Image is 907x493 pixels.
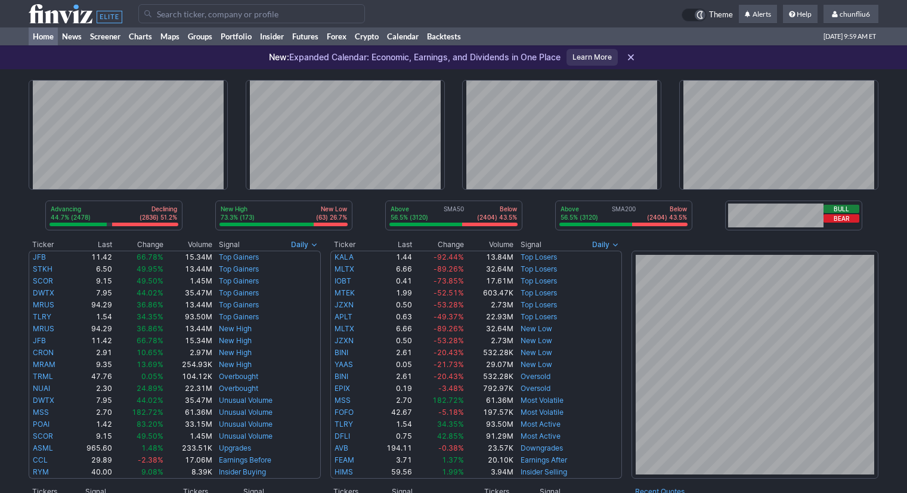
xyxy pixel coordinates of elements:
[164,442,213,454] td: 233.51K
[33,432,53,440] a: SCOR
[29,239,71,251] th: Ticker
[465,442,514,454] td: 23.57K
[33,264,52,273] a: STKH
[164,418,213,430] td: 33.15M
[219,455,271,464] a: Earnings Before
[291,239,308,251] span: Daily
[370,239,413,251] th: Last
[370,418,413,430] td: 1.54
[141,467,163,476] span: 9.08%
[434,264,464,273] span: -89.26%
[164,299,213,311] td: 13.44M
[824,5,878,24] a: chunfliu6
[71,418,113,430] td: 1.42
[335,455,354,464] a: FEAM
[316,205,347,213] p: New Low
[521,384,550,393] a: Oversold
[33,443,53,452] a: ASML
[477,213,517,221] p: (2404) 43.5%
[682,8,733,21] a: Theme
[465,383,514,395] td: 792.97K
[434,336,464,345] span: -53.28%
[335,467,353,476] a: HIMS
[71,430,113,442] td: 9.15
[370,347,413,359] td: 2.61
[824,205,859,213] button: Bull
[335,396,351,405] a: MSS
[521,276,557,285] a: Top Losers
[137,336,163,345] span: 66.78%
[434,360,464,369] span: -21.73%
[465,251,514,263] td: 13.84M
[370,335,413,347] td: 0.50
[137,348,163,357] span: 10.65%
[33,455,48,464] a: CCL
[370,395,413,406] td: 2.70
[269,52,289,62] span: New:
[370,275,413,287] td: 0.41
[164,335,213,347] td: 15.34M
[370,263,413,275] td: 6.66
[351,27,383,45] a: Crypto
[71,383,113,395] td: 2.30
[739,5,777,24] a: Alerts
[137,264,163,273] span: 49.95%
[164,251,213,263] td: 15.34M
[33,372,53,381] a: TRML
[592,239,609,251] span: Daily
[370,311,413,323] td: 0.63
[164,323,213,335] td: 13.44M
[71,335,113,347] td: 11.42
[521,324,552,333] a: New Low
[521,467,567,476] a: Insider Selling
[33,384,50,393] a: NUAI
[709,8,733,21] span: Theme
[141,443,163,452] span: 1.48%
[219,396,273,405] a: Unusual Volume
[164,263,213,275] td: 13.44M
[370,299,413,311] td: 0.50
[288,27,323,45] a: Futures
[370,442,413,454] td: 194.11
[438,408,464,417] span: -5.18%
[434,300,464,309] span: -53.28%
[370,454,413,466] td: 3.71
[413,239,465,251] th: Change
[33,288,54,297] a: DWTX
[33,324,54,333] a: MRUS
[521,360,552,369] a: New Low
[465,335,514,347] td: 2.73M
[71,299,113,311] td: 94.29
[71,275,113,287] td: 9.15
[316,213,347,221] p: (63) 26.7%
[383,27,423,45] a: Calendar
[434,372,464,381] span: -20.43%
[33,336,46,345] a: JFB
[561,205,598,213] p: Above
[521,348,552,357] a: New Low
[164,347,213,359] td: 2.97M
[437,420,464,429] span: 34.35%
[219,336,252,345] a: New High
[164,430,213,442] td: 1.45M
[465,311,514,323] td: 22.93M
[71,311,113,323] td: 1.54
[33,467,49,476] a: RYM
[33,408,49,417] a: MSS
[465,395,514,406] td: 61.36M
[335,264,354,273] a: MLTX
[113,239,163,251] th: Change
[33,300,54,309] a: MRUS
[137,360,163,369] span: 13.69%
[51,213,91,221] p: 44.7% (2478)
[51,205,91,213] p: Advancing
[219,467,266,476] a: Insider Buying
[138,4,365,23] input: Search
[465,371,514,383] td: 532.28K
[219,360,252,369] a: New High
[465,275,514,287] td: 17.61M
[465,418,514,430] td: 93.50M
[138,455,163,464] span: -2.38%
[783,5,818,24] a: Help
[434,348,464,357] span: -20.43%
